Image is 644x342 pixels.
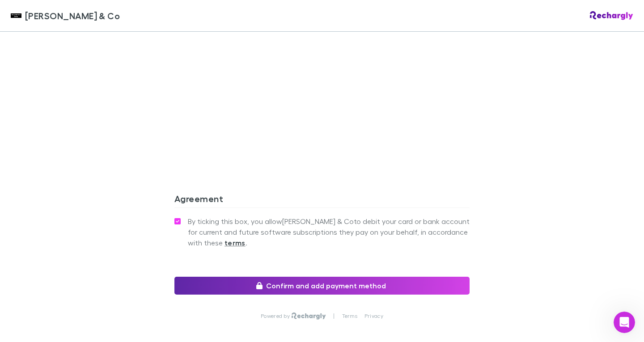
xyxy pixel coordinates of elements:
[225,238,246,247] strong: terms
[11,10,21,21] img: Shaddock & Co's Logo
[590,11,633,20] img: Rechargly Logo
[174,277,470,295] button: Confirm and add payment method
[364,312,383,320] a: Privacy
[614,312,635,333] iframe: Intercom live chat
[25,9,120,22] span: [PERSON_NAME] & Co
[188,216,470,248] span: By ticking this box, you allow [PERSON_NAME] & Co to debit your card or bank account for current ...
[292,312,326,320] img: Rechargly Logo
[333,312,335,320] p: |
[174,193,470,207] h3: Agreement
[342,312,357,320] a: Terms
[261,312,292,320] p: Powered by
